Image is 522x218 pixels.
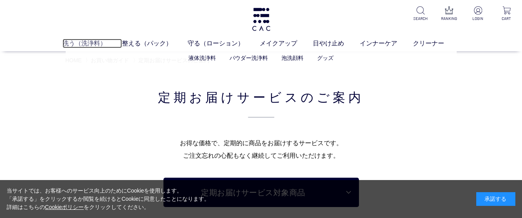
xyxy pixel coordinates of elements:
a: CART [497,6,516,22]
a: LOGIN [469,6,487,22]
p: LOGIN [469,16,487,22]
div: 承諾する [476,192,515,206]
a: グッズ [317,55,334,61]
a: 定期お届けサービス対象商品 [163,178,359,207]
a: 日やけ止め [313,39,360,48]
a: 整える（パック） [122,39,188,48]
a: メイクアップ [260,39,313,48]
a: 液体洗浄料 [188,55,216,61]
div: 当サイトでは、お客様へのサービス向上のためにCookieを使用します。 「承諾する」をクリックするか閲覧を続けるとCookieに同意したことになります。 詳細はこちらの をクリックしてください。 [7,187,210,211]
a: Cookieポリシー [45,204,84,210]
a: RANKING [440,6,458,22]
a: インナーケア [360,39,413,48]
a: 泡洗顔料 [282,55,303,61]
p: CART [497,16,516,22]
a: パウダー洗浄料 [230,55,268,61]
a: 守る（ローション） [188,39,260,48]
a: クリーナー [413,39,460,48]
a: SEARCH [411,6,430,22]
p: SEARCH [411,16,430,22]
a: 洗う（洗浄料） [63,39,122,48]
img: logo [251,8,271,31]
p: お得な価格で、定期的に商品を お届けするサービスです。 ご注文忘れの心配もなく 継続してご利用いただけます。 [66,137,457,162]
p: RANKING [440,16,458,22]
